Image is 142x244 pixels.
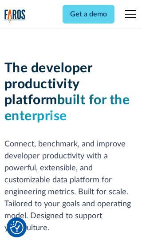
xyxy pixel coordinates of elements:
p: Connect, benchmark, and improve developer productivity with a powerful, extensible, and customiza... [4,138,138,234]
a: home [4,9,26,23]
span: built for the enterprise [4,94,130,123]
img: Revisit consent button [10,221,24,234]
a: Get a demo [63,5,114,24]
div: menu [120,4,138,25]
button: Cookie Settings [10,221,24,234]
h1: The developer productivity platform [4,60,138,124]
img: Logo of the analytics and reporting company Faros. [4,9,26,23]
